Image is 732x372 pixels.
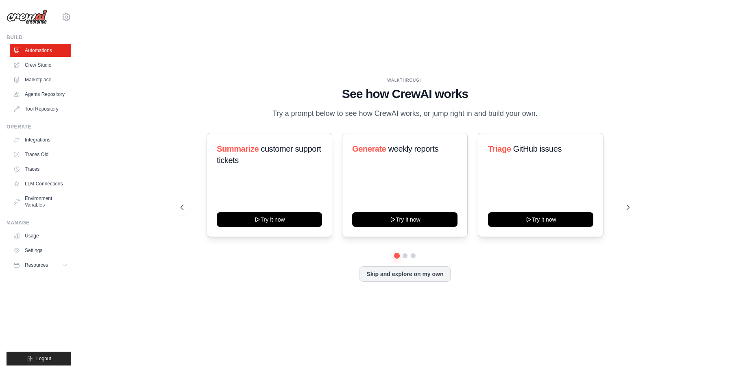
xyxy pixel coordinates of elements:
button: Try it now [488,212,593,227]
a: Marketplace [10,73,71,86]
a: Crew Studio [10,59,71,72]
a: Traces Old [10,148,71,161]
button: Skip and explore on my own [359,266,450,282]
a: Tool Repository [10,102,71,115]
a: Environment Variables [10,192,71,211]
div: Manage [7,220,71,226]
a: Integrations [10,133,71,146]
span: Triage [488,144,511,153]
div: Build [7,34,71,41]
span: weekly reports [388,144,438,153]
button: Try it now [352,212,457,227]
button: Logout [7,352,71,365]
div: WALKTHROUGH [181,77,630,83]
span: GitHub issues [513,144,561,153]
img: Logo [7,9,47,25]
button: Resources [10,259,71,272]
p: Try a prompt below to see how CrewAI works, or jump right in and build your own. [268,108,542,120]
button: Try it now [217,212,322,227]
a: Traces [10,163,71,176]
span: Generate [352,144,386,153]
a: LLM Connections [10,177,71,190]
h1: See how CrewAI works [181,87,630,101]
span: customer support tickets [217,144,321,165]
span: Summarize [217,144,259,153]
a: Agents Repository [10,88,71,101]
div: Operate [7,124,71,130]
span: Logout [36,355,51,362]
a: Automations [10,44,71,57]
a: Settings [10,244,71,257]
a: Usage [10,229,71,242]
iframe: Chat Widget [691,333,732,372]
span: Resources [25,262,48,268]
